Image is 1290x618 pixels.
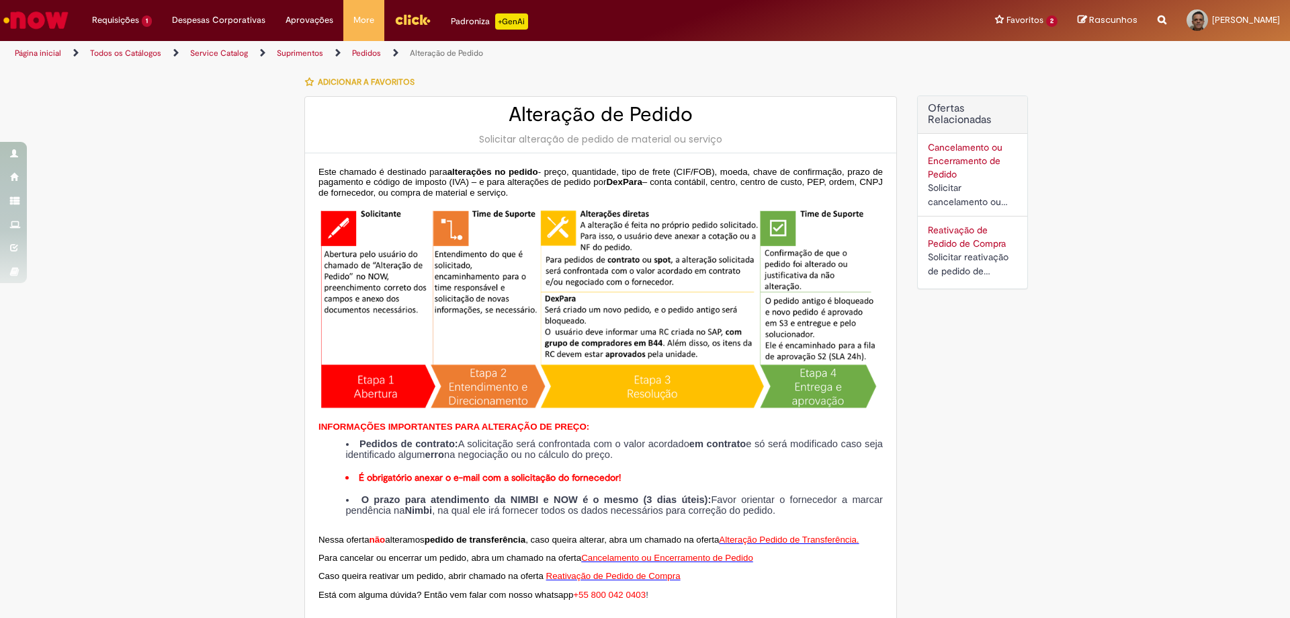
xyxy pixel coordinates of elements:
div: Padroniza [451,13,528,30]
span: Aprovações [286,13,333,27]
span: Nessa oferta [318,535,370,545]
span: alteramos , caso queira alterar, abra um chamado na oferta [385,535,719,545]
h2: Alteração de Pedido [318,104,883,126]
span: Para cancelar ou encerrar um pedido, abra um chamado na oferta [318,553,581,563]
span: Este chamado é destinado para [318,167,447,177]
span: Caso queira reativar um pedido, abrir chamado na oferta [318,571,544,581]
a: Suprimentos [277,48,323,59]
span: [PERSON_NAME] [1212,14,1280,26]
strong: Pedidos de contrato: [359,438,458,449]
div: Solicitar alteração de pedido de material ou serviço [318,132,883,146]
a: Reativação de Pedido de Compra [546,570,681,581]
strong: Nimbi [404,505,432,516]
span: Cancelamento ou Encerramento de Pedido [581,553,753,563]
a: Todos os Catálogos [90,48,161,59]
a: Página inicial [15,48,61,59]
span: – conta contábil, centro, centro de custo, PEP, ordem, CNPJ de fornecedor, ou compra de material ... [318,177,883,198]
div: Solicitar reativação de pedido de compra cancelado ou bloqueado. [928,250,1017,278]
a: Alteração de Pedido [410,48,483,59]
ul: Trilhas de página [10,41,850,66]
li: Favor orientar o fornecedor a marcar pendência na , na qual ele irá fornecer todos os dados neces... [345,495,883,516]
a: Rascunhos [1078,14,1137,27]
p: +GenAi [495,13,528,30]
span: Favoritos [1006,13,1043,27]
span: Reativação de Pedido de Compra [546,571,681,581]
span: - preço, quantidade, tipo de frete (CIF/FOB), moeda, chave de confirmação, prazo de pagamento e c... [318,167,883,188]
strong: É obrigatório anexar o e-mail com a solicitação do fornecedor! [359,471,621,484]
span: 1 [142,15,152,27]
a: Pedidos [352,48,381,59]
span: alterações no pedido [447,167,538,177]
span: INFORMAÇÕES IMPORTANTES PARA ALTERAÇÃO DE PREÇO: [318,422,589,432]
img: click_logo_yellow_360x200.png [394,9,431,30]
span: DexPara [606,177,642,187]
span: Está com alguma dúvida? Então vem falar com nosso whatsapp [318,590,573,600]
h2: Ofertas Relacionadas [928,103,1017,126]
a: Cancelamento ou Encerramento de Pedido [928,141,1002,180]
span: More [353,13,374,27]
img: ServiceNow [1,7,71,34]
span: Adicionar a Favoritos [318,77,415,87]
span: não [370,535,386,545]
span: 2 [1046,15,1058,27]
a: Reativação de Pedido de Compra [928,224,1006,249]
span: Despesas Corporativas [172,13,265,27]
span: ! [646,590,648,600]
a: Alteração Pedido de Transferência [719,533,857,545]
strong: erro [425,449,445,460]
span: Rascunhos [1089,13,1137,26]
div: Solicitar cancelamento ou encerramento de Pedido. [928,181,1017,209]
strong: em contrato [689,438,746,449]
li: A solicitação será confrontada com o valor acordado e só será modificado caso seja identificado a... [345,439,883,460]
span: Alteração Pedido de Transferência [719,535,857,545]
strong: O prazo para atendimento da NIMBI e NOW é o mesmo (3 dias úteis): [361,494,712,505]
a: Service Catalog [190,48,248,59]
button: Adicionar a Favoritos [304,68,422,96]
strong: pedido de transferência [425,535,525,545]
span: . [857,535,859,545]
span: Requisições [92,13,139,27]
div: Ofertas Relacionadas [917,95,1028,289]
span: +55 800 042 0403 [573,590,646,600]
a: Cancelamento ou Encerramento de Pedido [581,551,753,563]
